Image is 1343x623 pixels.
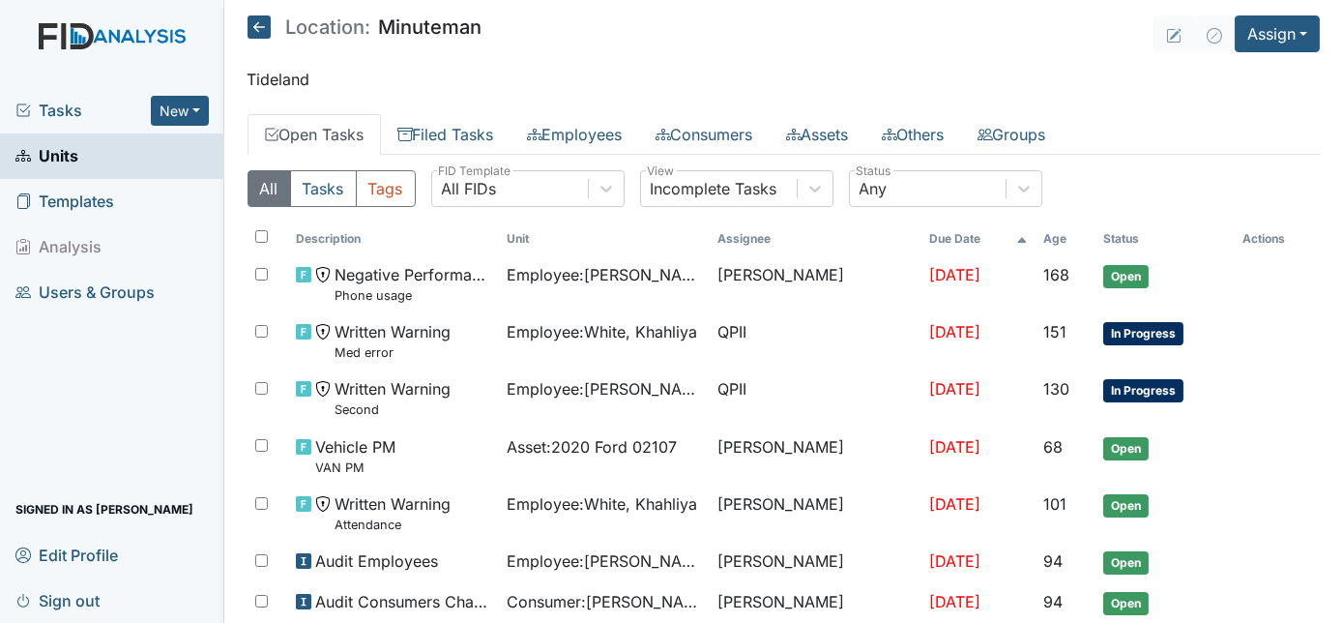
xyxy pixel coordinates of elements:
span: [DATE] [929,551,980,571]
span: Written Warning Second [335,377,451,419]
span: In Progress [1103,322,1183,345]
small: Phone usage [335,286,491,305]
span: Vehicle PM VAN PM [315,435,395,477]
span: Consumer : [PERSON_NAME] [507,590,702,613]
span: Audit Consumers Charts [315,590,491,613]
span: [DATE] [929,379,980,399]
span: 94 [1043,592,1063,611]
a: Consumers [639,114,770,155]
th: Toggle SortBy [499,222,710,255]
th: Assignee [711,222,921,255]
span: Location: [286,17,371,37]
span: Signed in as [PERSON_NAME] [15,494,193,524]
small: Med error [335,343,451,362]
span: Written Warning Attendance [335,492,451,534]
td: [PERSON_NAME] [711,428,921,485]
button: New [151,96,209,126]
span: Open [1103,494,1149,518]
th: Toggle SortBy [921,222,1036,255]
td: [PERSON_NAME] [711,542,921,582]
th: Toggle SortBy [1036,222,1096,255]
span: [DATE] [929,494,980,514]
span: Audit Employees [315,549,438,573]
span: Employee : [PERSON_NAME][GEOGRAPHIC_DATA] [507,377,702,400]
h5: Minuteman [248,15,482,39]
span: Written Warning Med error [335,320,451,362]
span: Employee : White, Khahliya [507,320,697,343]
span: Asset : 2020 Ford 02107 [507,435,677,459]
span: 101 [1043,494,1066,514]
a: Others [865,114,961,155]
span: Open [1103,551,1149,575]
a: Groups [961,114,1063,155]
input: Toggle All Rows Selected [255,230,268,243]
span: [DATE] [929,265,980,284]
span: 168 [1043,265,1069,284]
a: Open Tasks [248,114,381,155]
div: Type filter [248,170,416,207]
td: QPII [711,370,921,427]
p: Tideland [248,68,1321,91]
span: Open [1103,437,1149,460]
span: 68 [1043,437,1063,457]
span: 94 [1043,551,1063,571]
td: [PERSON_NAME] [711,485,921,542]
span: Negative Performance Review Phone usage [335,263,491,305]
a: Tasks [15,99,151,122]
span: Open [1103,265,1149,288]
button: Tasks [290,170,357,207]
div: Incomplete Tasks [651,177,777,200]
span: Employee : [PERSON_NAME], Sierra [507,549,702,573]
a: Assets [770,114,865,155]
small: VAN PM [315,459,395,477]
button: All [248,170,291,207]
span: 130 [1043,379,1069,399]
span: [DATE] [929,592,980,611]
span: 151 [1043,322,1066,341]
span: Employee : White, Khahliya [507,492,697,516]
small: Attendance [335,516,451,534]
span: Employee : [PERSON_NAME][GEOGRAPHIC_DATA] [507,263,702,286]
span: Open [1103,592,1149,615]
span: [DATE] [929,437,980,457]
td: QPII [711,312,921,370]
td: [PERSON_NAME] [711,255,921,312]
div: All FIDs [442,177,497,200]
span: Units [15,141,78,171]
small: Second [335,400,451,419]
a: Employees [511,114,639,155]
span: Sign out [15,585,100,615]
th: Toggle SortBy [1095,222,1235,255]
span: Users & Groups [15,278,155,308]
a: Filed Tasks [381,114,511,155]
span: Templates [15,187,114,217]
div: Any [860,177,888,200]
th: Actions [1236,222,1320,255]
span: [DATE] [929,322,980,341]
span: Edit Profile [15,540,118,570]
td: [PERSON_NAME] [711,582,921,623]
th: Toggle SortBy [288,222,499,255]
button: Assign [1235,15,1320,52]
button: Tags [356,170,416,207]
span: In Progress [1103,379,1183,402]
